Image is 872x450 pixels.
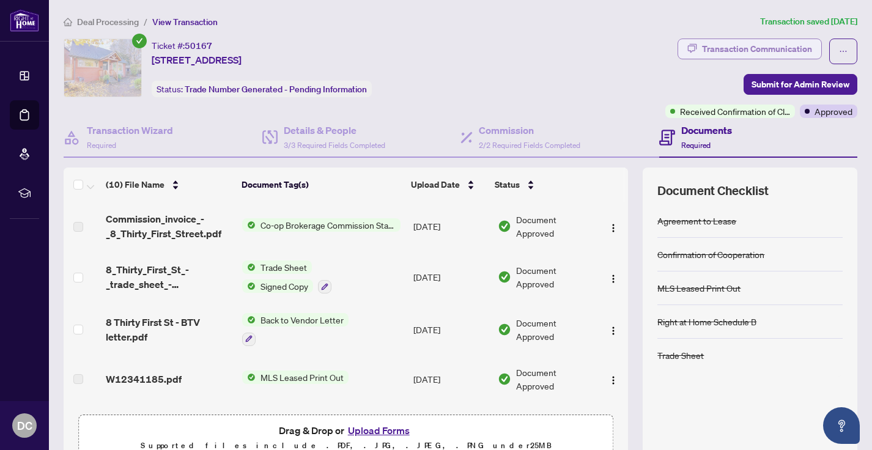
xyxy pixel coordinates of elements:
[106,372,182,386] span: W12341185.pdf
[680,105,790,118] span: Received Confirmation of Closing
[657,214,736,227] div: Agreement to Lease
[64,39,141,97] img: IMG-W12341185_1.jpg
[87,141,116,150] span: Required
[815,105,852,118] span: Approved
[604,369,623,389] button: Logo
[10,9,39,32] img: logo
[152,81,372,97] div: Status:
[242,260,331,293] button: Status IconTrade SheetStatus IconSigned Copy
[516,264,594,290] span: Document Approved
[702,39,812,59] div: Transaction Communication
[752,75,849,94] span: Submit for Admin Review
[604,216,623,236] button: Logo
[284,123,385,138] h4: Details & People
[406,168,490,202] th: Upload Date
[657,182,769,199] span: Document Checklist
[498,323,511,336] img: Document Status
[279,422,413,438] span: Drag & Drop or
[344,422,413,438] button: Upload Forms
[242,371,349,384] button: Status IconMLS Leased Print Out
[608,274,618,284] img: Logo
[152,17,218,28] span: View Transaction
[490,168,595,202] th: Status
[608,326,618,336] img: Logo
[760,15,857,29] article: Transaction saved [DATE]
[256,313,349,326] span: Back to Vendor Letter
[152,39,212,53] div: Ticket #:
[17,417,32,434] span: DC
[106,212,232,241] span: Commission_invoice_-_8_Thirty_First_Street.pdf
[242,313,256,326] img: Status Icon
[152,53,242,67] span: [STREET_ADDRESS]
[604,267,623,287] button: Logo
[242,218,401,232] button: Status IconCo-op Brokerage Commission Statement
[678,39,822,59] button: Transaction Communication
[498,372,511,386] img: Document Status
[479,123,580,138] h4: Commission
[242,371,256,384] img: Status Icon
[498,270,511,284] img: Document Status
[657,349,704,362] div: Trade Sheet
[608,375,618,385] img: Logo
[242,260,256,274] img: Status Icon
[604,320,623,339] button: Logo
[237,168,407,202] th: Document Tag(s)
[839,47,848,56] span: ellipsis
[106,262,232,292] span: 8_Thirty_First_St_-_trade_sheet_-_Derek_to_review__1_.pdf
[495,178,520,191] span: Status
[106,315,232,344] span: 8 Thirty First St - BTV letter.pdf
[657,315,756,328] div: Right at Home Schedule B
[185,40,212,51] span: 50167
[77,17,139,28] span: Deal Processing
[284,141,385,150] span: 3/3 Required Fields Completed
[408,356,493,402] td: [DATE]
[411,178,460,191] span: Upload Date
[408,202,493,251] td: [DATE]
[408,251,493,303] td: [DATE]
[408,303,493,356] td: [DATE]
[516,213,594,240] span: Document Approved
[657,248,764,261] div: Confirmation of Cooperation
[64,18,72,26] span: home
[823,407,860,444] button: Open asap
[242,218,256,232] img: Status Icon
[101,168,237,202] th: (10) File Name
[132,34,147,48] span: check-circle
[681,141,711,150] span: Required
[256,371,349,384] span: MLS Leased Print Out
[87,123,173,138] h4: Transaction Wizard
[681,123,732,138] h4: Documents
[144,15,147,29] li: /
[256,279,313,293] span: Signed Copy
[657,281,741,295] div: MLS Leased Print Out
[256,260,312,274] span: Trade Sheet
[256,218,401,232] span: Co-op Brokerage Commission Statement
[106,178,164,191] span: (10) File Name
[242,313,349,346] button: Status IconBack to Vendor Letter
[516,316,594,343] span: Document Approved
[744,74,857,95] button: Submit for Admin Review
[516,366,594,393] span: Document Approved
[242,279,256,293] img: Status Icon
[608,223,618,233] img: Logo
[185,84,367,95] span: Trade Number Generated - Pending Information
[479,141,580,150] span: 2/2 Required Fields Completed
[498,219,511,233] img: Document Status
